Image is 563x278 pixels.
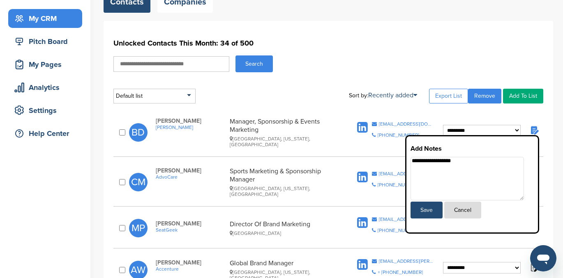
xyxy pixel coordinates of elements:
[230,220,339,236] div: Director Of Brand Marketing
[230,167,339,197] div: Sports Marketing & Sponsorship Manager
[113,36,543,51] h1: Unlocked Contacts This Month: 34 of 500
[529,262,539,272] img: Notes
[368,91,417,99] a: Recently added
[156,124,226,130] a: [PERSON_NAME]
[8,101,82,120] a: Settings
[503,89,543,103] a: Add To List
[411,144,534,154] h3: Add Notes
[156,174,226,180] a: AdvoCare
[378,182,419,187] div: [PHONE_NUMBER]
[529,125,539,135] img: Notes fill
[378,133,419,138] div: [PHONE_NUMBER]
[379,122,434,126] div: [EMAIL_ADDRESS][DOMAIN_NAME]
[12,80,82,95] div: Analytics
[530,245,556,271] iframe: Button to launch messaging window
[378,270,423,275] div: + [PHONE_NUMBER]
[12,34,82,49] div: Pitch Board
[230,230,339,236] div: [GEOGRAPHIC_DATA]
[156,220,226,227] span: [PERSON_NAME]
[129,173,148,191] span: CM
[468,89,501,103] a: Remove
[12,103,82,118] div: Settings
[230,186,339,197] div: [GEOGRAPHIC_DATA], [US_STATE], [GEOGRAPHIC_DATA]
[129,123,148,142] span: BD
[230,117,339,147] div: Manager, Sponsorship & Events Marketing
[379,217,434,222] div: [EMAIL_ADDRESS][DOMAIN_NAME]
[349,92,417,99] div: Sort by:
[156,167,226,174] span: [PERSON_NAME]
[8,78,82,97] a: Analytics
[8,55,82,74] a: My Pages
[156,259,226,266] span: [PERSON_NAME]
[8,9,82,28] a: My CRM
[235,55,273,72] button: Search
[156,227,226,233] a: SeatGeek
[379,259,434,264] div: [EMAIL_ADDRESS][PERSON_NAME][DOMAIN_NAME]
[411,202,443,218] button: Save
[444,202,481,218] button: Cancel
[113,89,196,103] div: Default list
[8,124,82,143] a: Help Center
[429,89,468,103] a: Export List
[12,126,82,141] div: Help Center
[379,171,434,176] div: [EMAIL_ADDRESS][DOMAIN_NAME]
[12,11,82,26] div: My CRM
[156,117,226,124] span: [PERSON_NAME]
[129,219,148,237] span: MP
[12,57,82,72] div: My Pages
[156,266,226,272] a: Accenture
[8,32,82,51] a: Pitch Board
[230,136,339,147] div: [GEOGRAPHIC_DATA], [US_STATE], [GEOGRAPHIC_DATA]
[378,228,419,233] div: [PHONE_NUMBER]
